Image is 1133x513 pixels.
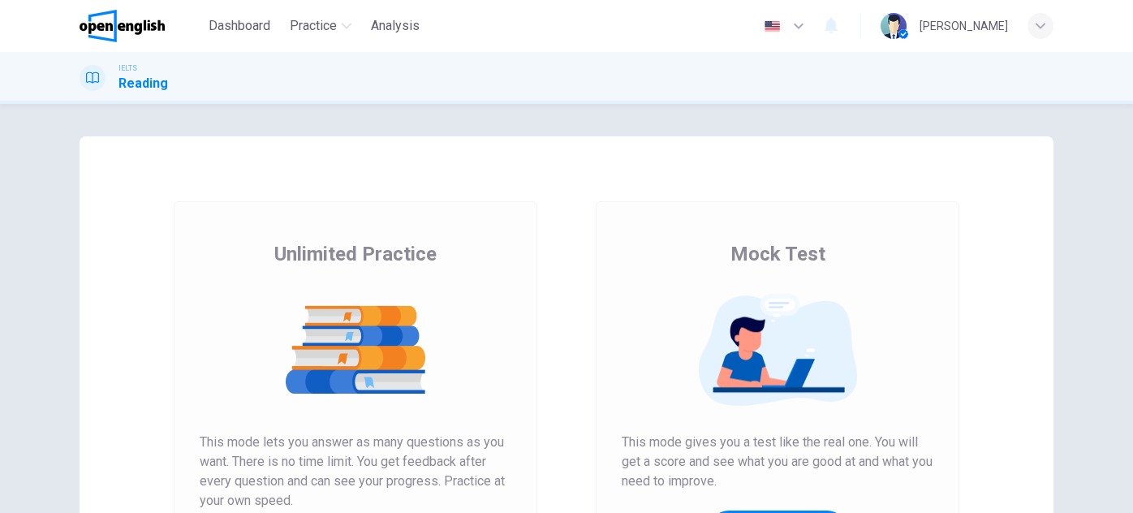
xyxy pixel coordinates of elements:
[202,11,277,41] button: Dashboard
[364,11,426,41] button: Analysis
[730,241,825,267] span: Mock Test
[80,10,165,42] img: OpenEnglish logo
[80,10,202,42] a: OpenEnglish logo
[290,16,337,36] span: Practice
[118,74,168,93] h1: Reading
[209,16,270,36] span: Dashboard
[371,16,420,36] span: Analysis
[283,11,358,41] button: Practice
[622,433,933,491] span: This mode gives you a test like the real one. You will get a score and see what you are good at a...
[881,13,907,39] img: Profile picture
[118,63,137,74] span: IELTS
[274,241,437,267] span: Unlimited Practice
[200,433,511,511] span: This mode lets you answer as many questions as you want. There is no time limit. You get feedback...
[920,16,1008,36] div: [PERSON_NAME]
[762,20,782,32] img: en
